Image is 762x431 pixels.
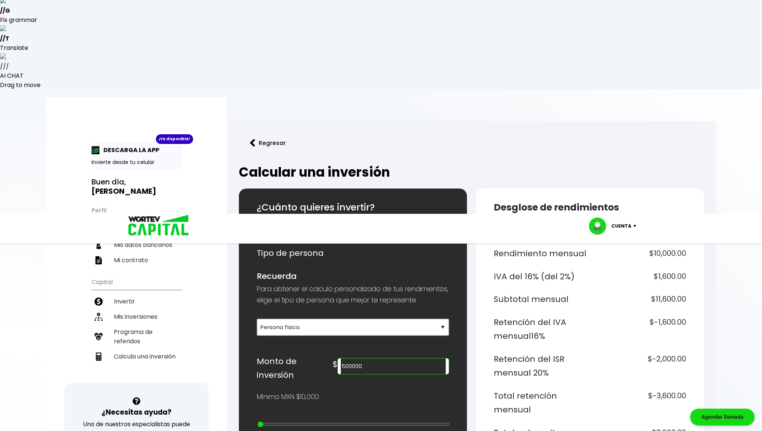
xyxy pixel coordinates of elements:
img: contrato-icon.f2db500c.svg [95,256,103,264]
h6: $10,000.00 [593,247,686,261]
h6: $-3,600.00 [593,389,686,417]
p: Para obtener el calculo personalizado de tus rendimientos, elige el tipo de persona que mejor te ... [257,283,449,306]
h6: $ [333,357,337,372]
h6: Subtotal mensual [494,292,587,306]
a: Programa de referidos [92,324,182,349]
img: recomiendanos-icon.9b8e9327.svg [95,332,103,341]
div: Agendar llamada [690,409,755,425]
button: Regresar [239,133,297,153]
h6: $11,600.00 [593,292,686,306]
b: [PERSON_NAME] [92,186,156,196]
p: Mínimo MXN $10,000 [257,391,319,402]
h6: $-1,600.00 [593,315,686,343]
h6: Retención del ISR mensual 20% [494,352,587,380]
h5: Desglose de rendimientos [494,200,686,215]
h3: ¿Necesitas ayuda? [102,407,172,418]
img: datos-icon.10cf9172.svg [95,241,103,249]
h2: Calcular una inversión [239,165,704,180]
img: invertir-icon.b3b967d7.svg [95,297,103,306]
img: icon-down [631,225,641,227]
img: logo_wortev_capital [121,214,192,238]
h6: Recuerda [257,269,449,283]
h3: Buen día, [92,177,182,196]
h6: Tipo de persona [257,246,449,260]
a: flecha izquierdaRegresar [239,133,704,153]
img: profile-image [589,218,611,235]
h6: Retención del IVA mensual 16% [494,315,587,343]
h6: Rendimiento mensual [494,247,587,261]
p: DESCARGA LA APP [100,145,159,155]
h6: $1,600.00 [593,270,686,284]
a: Calcula una inversión [92,349,182,364]
h6: IVA del 16% (del 2%) [494,270,587,284]
img: app-icon [92,146,100,154]
img: inversiones-icon.6695dc30.svg [95,313,103,321]
h5: ¿Cuánto quieres invertir? [257,200,449,215]
h6: $-2,000.00 [593,352,686,380]
a: Mis datos bancarios [92,237,182,253]
ul: Perfil [92,202,182,268]
div: ¡Ya disponible! [156,134,193,144]
h6: Total retención mensual [494,389,587,417]
p: Cuenta [611,221,631,232]
h6: Monto de inversión [257,354,333,382]
a: Invertir [92,294,182,309]
p: Invierte desde tu celular [92,158,182,166]
img: calculadora-icon.17d418c4.svg [95,353,103,361]
a: Mis inversiones [92,309,182,324]
ul: Capital [92,274,182,383]
a: Mi contrato [92,253,182,268]
img: flecha izquierda [250,139,255,147]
